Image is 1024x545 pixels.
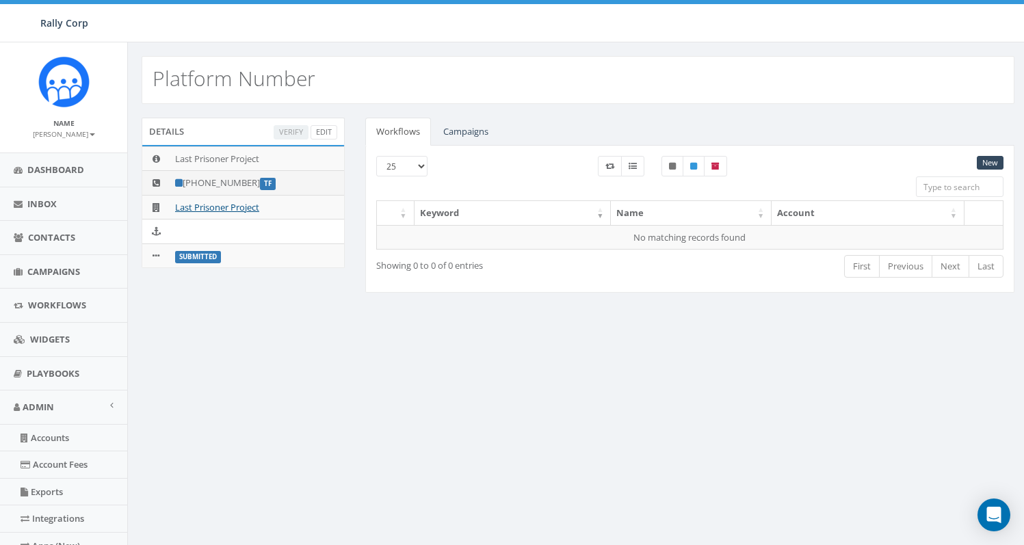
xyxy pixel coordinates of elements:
[704,156,727,176] label: Archived
[175,201,259,213] a: Last Prisoner Project
[415,201,612,225] th: Keyword: activate to sort column ascending
[969,255,1003,278] a: Last
[30,333,70,345] span: Widgets
[611,201,772,225] th: Name: activate to sort column ascending
[40,16,88,29] span: Rally Corp
[598,156,622,176] label: Workflow
[142,118,345,145] div: Details
[28,231,75,243] span: Contacts
[260,178,276,190] label: TF
[153,67,315,90] h2: Platform Number
[28,299,86,311] span: Workflows
[432,118,499,146] a: Campaigns
[53,118,75,128] small: Name
[376,254,626,272] div: Showing 0 to 0 of 0 entries
[311,125,337,139] a: Edit
[377,201,415,225] th: : activate to sort column ascending
[977,156,1003,170] a: New
[365,118,431,146] a: Workflows
[683,156,705,176] label: Published
[621,156,644,176] label: Menu
[170,146,344,171] td: Last Prisoner Project
[170,171,344,196] td: [PHONE_NUMBER]
[844,255,880,278] a: First
[932,255,969,278] a: Next
[38,56,90,107] img: Icon_1.png
[27,163,84,176] span: Dashboard
[27,265,80,278] span: Campaigns
[27,367,79,380] span: Playbooks
[977,499,1010,531] div: Open Intercom Messenger
[661,156,683,176] label: Unpublished
[377,225,1004,250] td: No matching records found
[33,129,95,139] small: [PERSON_NAME]
[33,127,95,139] a: [PERSON_NAME]
[879,255,932,278] a: Previous
[175,251,221,263] label: Submitted
[27,198,57,210] span: Inbox
[772,201,964,225] th: Account: activate to sort column ascending
[23,401,54,413] span: Admin
[916,176,1003,197] input: Type to search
